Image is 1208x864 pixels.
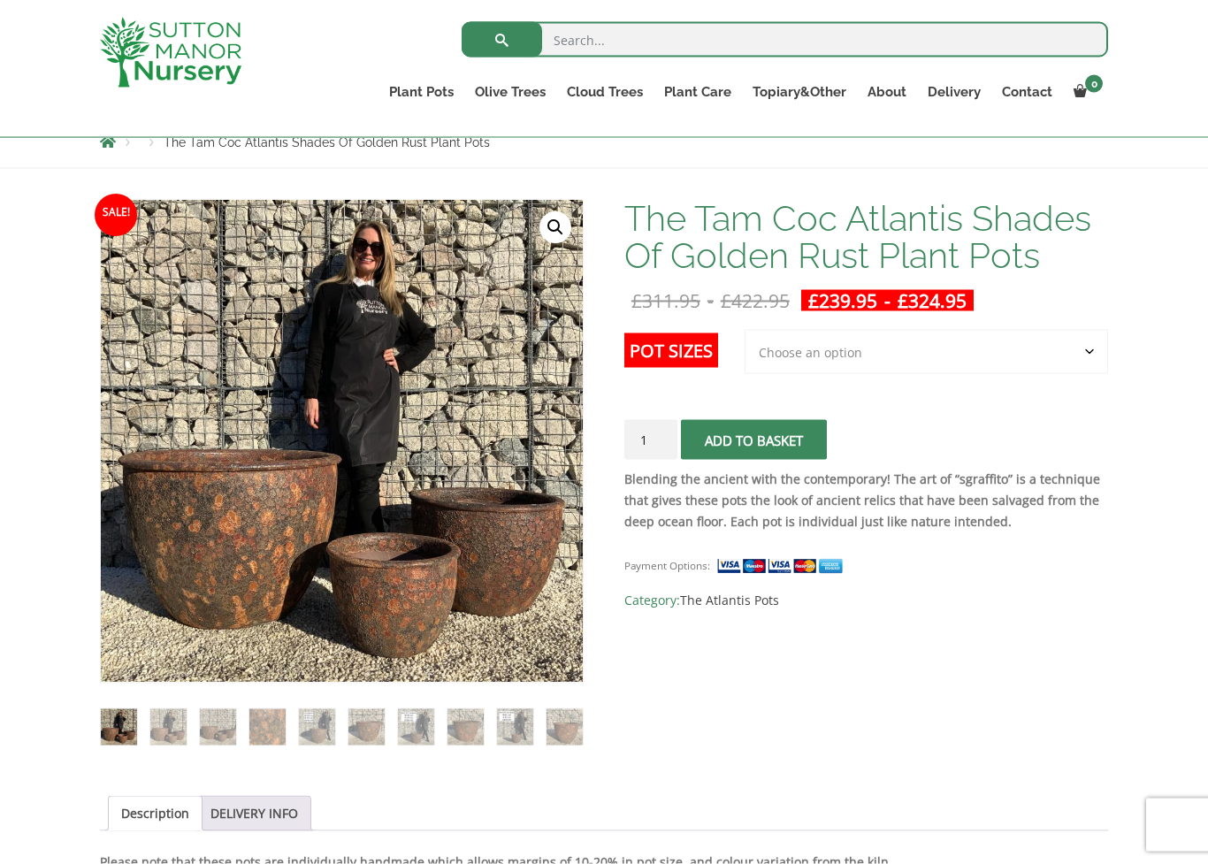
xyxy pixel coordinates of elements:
[624,559,710,572] small: Payment Options:
[624,200,1108,274] h1: The Tam Coc Atlantis Shades Of Golden Rust Plant Pots
[100,134,1108,149] nav: Breadcrumbs
[200,709,236,745] img: The Tam Coc Atlantis Shades Of Golden Rust Plant Pots - Image 3
[1063,80,1108,104] a: 0
[101,709,137,745] img: The Tam Coc Atlantis Shades Of Golden Rust Plant Pots
[150,709,187,745] img: The Tam Coc Atlantis Shades Of Golden Rust Plant Pots - Image 2
[808,288,877,313] bdi: 239.95
[547,709,583,745] img: The Tam Coc Atlantis Shades Of Golden Rust Plant Pots - Image 10
[299,709,335,745] img: The Tam Coc Atlantis Shades Of Golden Rust Plant Pots - Image 5
[378,80,464,104] a: Plant Pots
[631,288,700,313] bdi: 311.95
[164,135,490,149] span: The Tam Coc Atlantis Shades Of Golden Rust Plant Pots
[857,80,917,104] a: About
[631,288,642,313] span: £
[716,557,849,576] img: payment supported
[539,212,571,244] a: View full-screen image gallery
[398,709,434,745] img: The Tam Coc Atlantis Shades Of Golden Rust Plant Pots - Image 7
[801,290,974,311] ins: -
[742,80,857,104] a: Topiary&Other
[249,709,286,745] img: The Tam Coc Atlantis Shades Of Golden Rust Plant Pots - Image 4
[464,80,556,104] a: Olive Trees
[1085,75,1103,93] span: 0
[680,592,779,608] a: The Atlantis Pots
[447,709,484,745] img: The Tam Coc Atlantis Shades Of Golden Rust Plant Pots - Image 8
[721,288,731,313] span: £
[462,22,1108,57] input: Search...
[624,290,797,311] del: -
[808,288,819,313] span: £
[721,288,790,313] bdi: 422.95
[991,80,1063,104] a: Contact
[121,797,189,830] a: Description
[348,709,385,745] img: The Tam Coc Atlantis Shades Of Golden Rust Plant Pots - Image 6
[95,195,137,237] span: Sale!
[624,333,718,368] label: Pot Sizes
[898,288,908,313] span: £
[556,80,654,104] a: Cloud Trees
[654,80,742,104] a: Plant Care
[898,288,967,313] bdi: 324.95
[210,797,298,830] a: DELIVERY INFO
[624,590,1108,611] span: Category:
[624,470,1100,530] strong: Blending the ancient with the contemporary! The art of “sgraffito” is a technique that gives thes...
[681,420,827,460] button: Add to basket
[624,420,677,460] input: Product quantity
[917,80,991,104] a: Delivery
[497,709,533,745] img: The Tam Coc Atlantis Shades Of Golden Rust Plant Pots - Image 9
[100,18,241,88] img: logo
